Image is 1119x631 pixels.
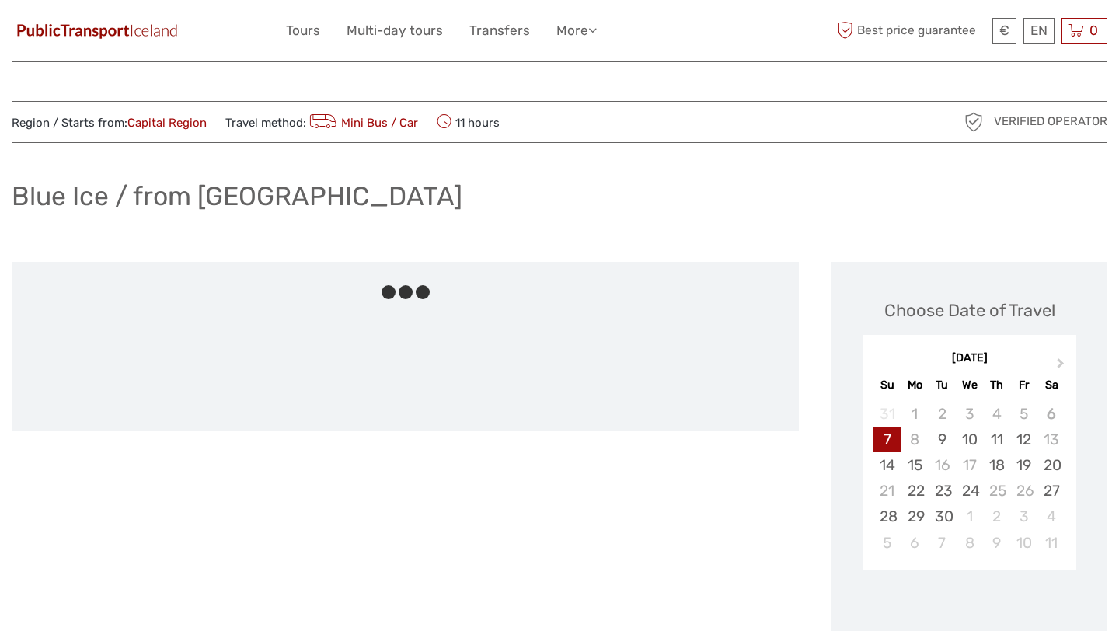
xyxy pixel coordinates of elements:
div: Choose Thursday, September 11th, 2025 [983,427,1010,452]
div: Choose Friday, October 3rd, 2025 [1010,504,1037,529]
div: Fr [1010,375,1037,396]
a: Mini Bus / Car [306,116,418,130]
img: 649-6460f36e-8799-4323-b450-83d04da7ab63_logo_small.jpg [12,19,183,42]
div: Choose Saturday, September 20th, 2025 [1037,452,1065,478]
div: Choose Monday, September 29th, 2025 [901,504,929,529]
div: Choose Sunday, September 14th, 2025 [873,452,901,478]
div: Not available Wednesday, September 3rd, 2025 [956,401,983,427]
div: Not available Saturday, September 6th, 2025 [1037,401,1065,427]
div: Choose Friday, October 10th, 2025 [1010,530,1037,556]
div: Not available Friday, September 26th, 2025 [1010,478,1037,504]
div: Not available Sunday, September 21st, 2025 [873,478,901,504]
div: Choose Tuesday, September 9th, 2025 [929,427,956,452]
div: Not available Thursday, September 25th, 2025 [983,478,1010,504]
div: Not available Tuesday, September 16th, 2025 [929,452,956,478]
span: 0 [1087,23,1100,38]
div: Choose Sunday, September 7th, 2025 [873,427,901,452]
div: Choose Friday, September 12th, 2025 [1010,427,1037,452]
div: Not available Tuesday, September 2nd, 2025 [929,401,956,427]
div: month 2025-09 [867,401,1071,556]
div: Choose Saturday, October 11th, 2025 [1037,530,1065,556]
div: Choose Monday, October 6th, 2025 [901,530,929,556]
div: Not available Friday, September 5th, 2025 [1010,401,1037,427]
div: Sa [1037,375,1065,396]
div: Mo [901,375,929,396]
div: Su [873,375,901,396]
div: Not available Monday, September 8th, 2025 [901,427,929,452]
a: Capital Region [127,116,207,130]
a: More [556,19,597,42]
div: Choose Monday, September 22nd, 2025 [901,478,929,504]
div: Not available Saturday, September 13th, 2025 [1037,427,1065,452]
a: Tours [286,19,320,42]
div: Not available Wednesday, September 17th, 2025 [956,452,983,478]
div: Th [983,375,1010,396]
div: Loading... [964,610,974,620]
div: Choose Monday, September 15th, 2025 [901,452,929,478]
button: Next Month [1050,354,1075,379]
div: Choose Sunday, September 28th, 2025 [873,504,901,529]
div: Choose Wednesday, October 1st, 2025 [956,504,983,529]
div: Choose Thursday, October 2nd, 2025 [983,504,1010,529]
div: Choose Thursday, October 9th, 2025 [983,530,1010,556]
div: Choose Tuesday, October 7th, 2025 [929,530,956,556]
div: Choose Friday, September 19th, 2025 [1010,452,1037,478]
div: Choose Wednesday, October 8th, 2025 [956,530,983,556]
div: Choose Saturday, October 4th, 2025 [1037,504,1065,529]
div: We [956,375,983,396]
span: 11 hours [437,111,500,133]
div: Tu [929,375,956,396]
div: Choose Wednesday, September 10th, 2025 [956,427,983,452]
div: Not available Sunday, August 31st, 2025 [873,401,901,427]
div: EN [1023,18,1055,44]
div: Not available Thursday, September 4th, 2025 [983,401,1010,427]
a: Multi-day tours [347,19,443,42]
div: Choose Tuesday, September 30th, 2025 [929,504,956,529]
span: Verified Operator [994,113,1107,130]
div: Choose Sunday, October 5th, 2025 [873,530,901,556]
div: Not available Monday, September 1st, 2025 [901,401,929,427]
div: Choose Saturday, September 27th, 2025 [1037,478,1065,504]
span: Region / Starts from: [12,115,207,131]
div: [DATE] [863,350,1076,367]
div: Choose Date of Travel [884,298,1055,322]
span: Travel method: [225,111,418,133]
a: Transfers [469,19,530,42]
img: verified_operator_grey_128.png [961,110,986,134]
h1: Blue Ice / from [GEOGRAPHIC_DATA] [12,180,462,212]
span: € [999,23,1009,38]
div: Choose Tuesday, September 23rd, 2025 [929,478,956,504]
div: Choose Wednesday, September 24th, 2025 [956,478,983,504]
div: Choose Thursday, September 18th, 2025 [983,452,1010,478]
span: Best price guarantee [834,18,989,44]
